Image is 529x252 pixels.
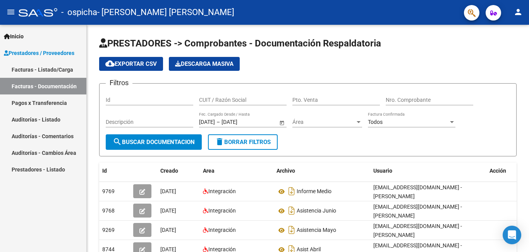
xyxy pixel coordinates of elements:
[113,139,195,146] span: Buscar Documentacion
[160,227,176,233] span: [DATE]
[503,226,521,244] div: Open Intercom Messenger
[106,77,132,88] h3: Filtros
[175,60,234,67] span: Descarga Masiva
[368,119,383,125] span: Todos
[169,57,240,71] button: Descarga Masiva
[273,163,370,179] datatable-header-cell: Archivo
[292,119,355,125] span: Área
[199,119,215,125] input: Fecha inicio
[277,168,295,174] span: Archivo
[61,4,97,21] span: - ospicha
[160,168,178,174] span: Creado
[489,168,506,174] span: Acción
[99,57,163,71] button: Exportar CSV
[4,49,74,57] span: Prestadores / Proveedores
[97,4,234,21] span: - [PERSON_NAME] [PERSON_NAME]
[514,7,523,17] mat-icon: person
[297,208,336,214] span: Asistencia Junio
[215,139,271,146] span: Borrar Filtros
[297,227,336,233] span: Asistencia Mayo
[160,207,176,214] span: [DATE]
[486,163,525,179] datatable-header-cell: Acción
[208,134,278,150] button: Borrar Filtros
[208,227,236,233] span: Integración
[4,32,24,41] span: Inicio
[287,224,297,236] i: Descargar documento
[222,119,259,125] input: Fecha fin
[113,137,122,146] mat-icon: search
[373,184,462,199] span: [EMAIL_ADDRESS][DOMAIN_NAME] - [PERSON_NAME]
[215,137,224,146] mat-icon: delete
[373,223,462,238] span: [EMAIL_ADDRESS][DOMAIN_NAME] - [PERSON_NAME]
[169,57,240,71] app-download-masive: Descarga masiva de comprobantes (adjuntos)
[208,188,236,194] span: Integración
[200,163,273,179] datatable-header-cell: Area
[102,207,115,214] span: 9768
[278,118,286,127] button: Open calendar
[99,38,381,49] span: PRESTADORES -> Comprobantes - Documentación Respaldatoria
[102,188,115,194] span: 9769
[105,60,157,67] span: Exportar CSV
[157,163,200,179] datatable-header-cell: Creado
[102,168,107,174] span: Id
[6,7,15,17] mat-icon: menu
[370,163,486,179] datatable-header-cell: Usuario
[208,207,236,214] span: Integración
[106,134,202,150] button: Buscar Documentacion
[203,168,215,174] span: Area
[216,119,220,125] span: –
[102,227,115,233] span: 9269
[297,189,331,195] span: Informe Medio
[287,204,297,217] i: Descargar documento
[373,204,462,219] span: [EMAIL_ADDRESS][DOMAIN_NAME] - [PERSON_NAME]
[105,59,115,68] mat-icon: cloud_download
[373,168,392,174] span: Usuario
[99,163,130,179] datatable-header-cell: Id
[160,188,176,194] span: [DATE]
[287,185,297,197] i: Descargar documento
